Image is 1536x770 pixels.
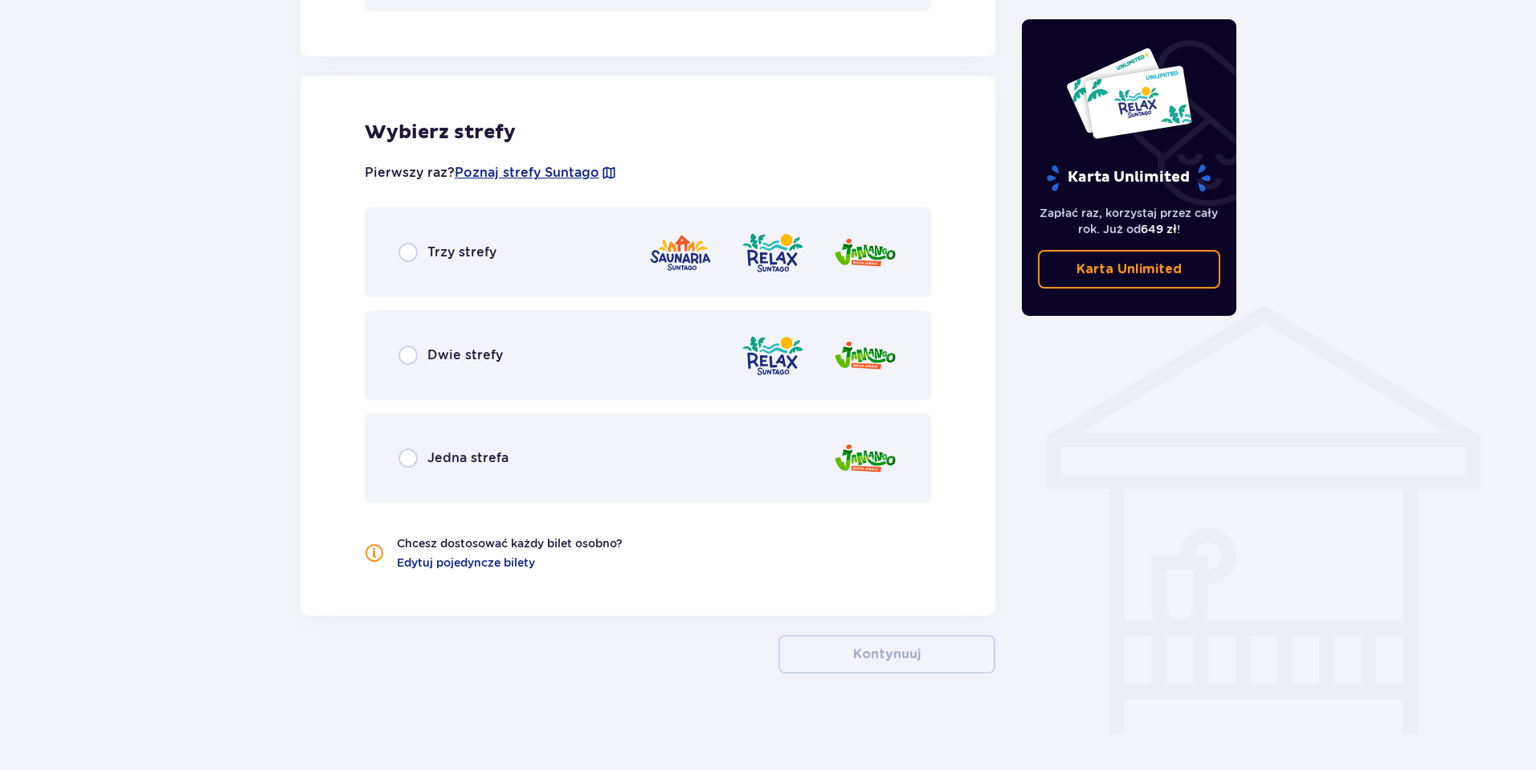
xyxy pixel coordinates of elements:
p: Trzy strefy [427,244,496,261]
p: Karta Unlimited [1045,164,1212,192]
button: Kontynuuj [778,635,995,674]
p: Dwie strefy [427,346,503,364]
img: zone logo [648,230,713,276]
p: Pierwszy raz? [365,164,617,182]
p: Jedna strefa [427,449,509,467]
p: Zapłać raz, korzystaj przez cały rok. Już od ! [1038,205,1221,237]
p: Wybierz strefy [365,121,931,145]
a: Karta Unlimited [1038,250,1221,289]
img: zone logo [741,333,805,379]
p: Kontynuuj [853,645,921,663]
img: zone logo [833,333,897,379]
img: zone logo [833,436,897,481]
img: zone logo [833,230,897,276]
p: Chcesz dostosować każdy bilet osobno? [397,535,623,551]
a: Poznaj strefy Suntago [455,164,599,182]
a: Edytuj pojedyncze bilety [397,555,535,571]
span: 649 zł [1141,223,1177,236]
img: zone logo [741,230,805,276]
p: Karta Unlimited [1076,260,1182,278]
